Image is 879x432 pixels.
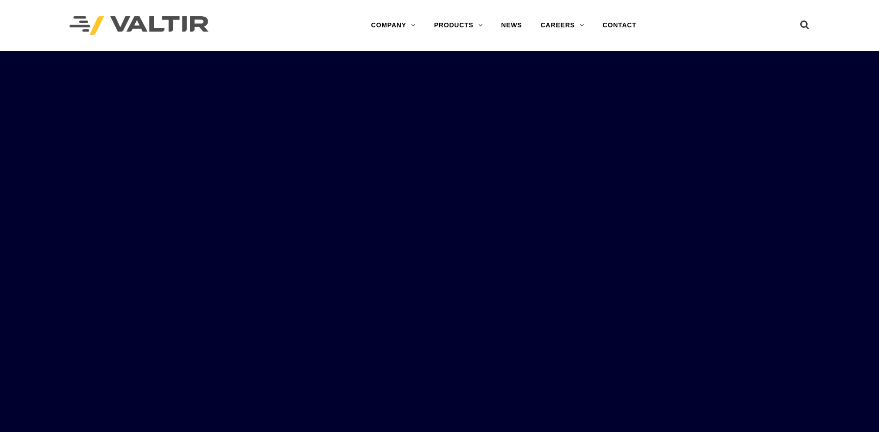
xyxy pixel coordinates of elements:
a: NEWS [492,16,531,35]
a: COMPANY [362,16,425,35]
img: Valtir [70,16,209,35]
a: CAREERS [531,16,594,35]
a: CONTACT [594,16,646,35]
a: PRODUCTS [425,16,492,35]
